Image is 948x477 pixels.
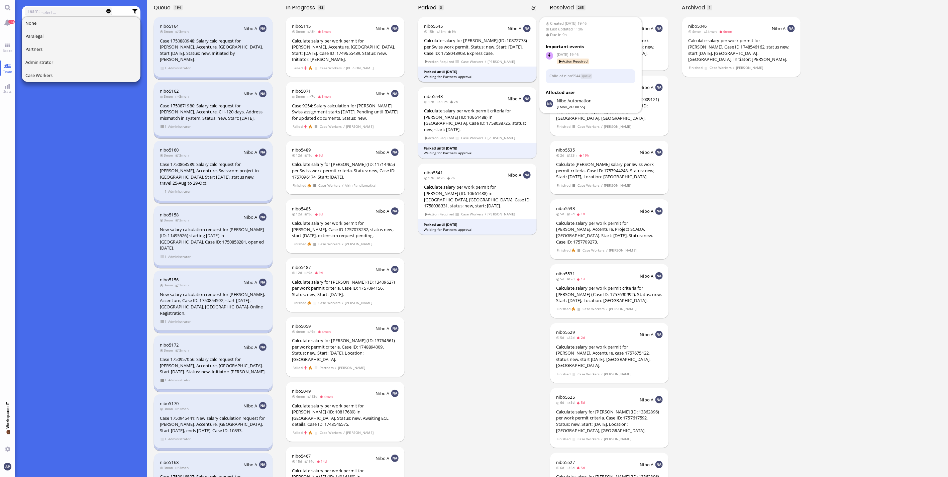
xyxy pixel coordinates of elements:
span: [PERSON_NAME] [345,300,373,306]
span: Nibo A [244,279,257,285]
span: 1 [709,5,711,10]
span: Nibo A [244,214,257,220]
span: nibo5164 [160,23,179,29]
span: [PERSON_NAME] [609,248,637,253]
div: New salary calculation request for [PERSON_NAME], Accenture, Case ID: 1750854592, start [DATE], [... [160,291,267,316]
div: New salary calculation request for [PERSON_NAME] (ID: 11495526) starting [DATE] in [GEOGRAPHIC_DA... [160,226,267,251]
a: nibo5046 [688,23,707,29]
span: Nibo A [244,344,257,350]
h3: Important events [546,44,636,51]
span: Board [1,48,14,53]
img: NA [787,25,795,32]
div: Waiting for Partners approval [424,74,531,79]
span: Partners [25,46,42,52]
a: nibo5531 [556,271,575,277]
span: nibo5467 [292,453,311,459]
span: Case Workers [25,72,52,78]
span: [PERSON_NAME] [346,65,374,71]
span: 2h [436,176,447,180]
span: / [342,300,344,306]
a: nibo5160 [160,147,179,153]
span: Failed [292,65,303,71]
span: Nibo A [244,25,257,31]
span: 4mon [719,29,734,34]
span: 12d [292,270,304,275]
img: NA [655,396,663,403]
span: 15h [424,29,436,34]
span: Nibo A [376,325,390,331]
span: nibo5529 [556,329,575,335]
span: 3mon [175,218,191,222]
span: 17h [424,176,436,180]
span: Case Workers [318,183,341,188]
span: nibo5489 [292,147,311,153]
img: NA [655,84,663,91]
span: Administrator [168,319,191,324]
span: Finished [689,65,703,71]
span: Nibo A [244,91,257,97]
span: Nibo A [640,273,654,279]
span: 5d [556,277,566,281]
span: 9d [304,153,315,158]
span: 13d [307,394,320,399]
span: 9h [448,29,458,34]
span: Case Workers [461,59,484,65]
span: / [485,59,487,65]
span: 6d [556,400,566,405]
span: Finished [556,371,570,377]
span: Status [581,74,592,79]
span: nibo5545 [424,23,443,29]
span: Partners [319,365,334,371]
span: 3mon [175,94,191,99]
span: Nibo A [376,25,390,31]
img: NA [655,25,663,32]
span: [PERSON_NAME] [488,135,515,141]
img: NA [259,461,267,468]
a: nibo5049 [292,388,311,394]
span: In progress [286,4,317,11]
span: 4mon [688,29,704,34]
div: Case 1750880948: Salary calc request for [PERSON_NAME], Accenture, [GEOGRAPHIC_DATA]. Start [DATE... [160,38,267,63]
span: Administrator [168,377,191,383]
span: Nibo A [508,96,522,102]
a: nibo5543 [424,93,443,99]
span: Case Workers [319,65,342,71]
span: [PERSON_NAME] [338,365,365,371]
span: Case Workers [582,248,605,253]
img: NA [391,266,399,273]
span: 23h [566,153,579,158]
span: 8h [307,29,318,34]
span: / [342,241,344,247]
span: Nibo A [376,267,390,273]
span: 4mon [292,329,307,334]
span: 3mon [160,29,175,34]
img: NA [259,149,267,156]
span: Nibo A [244,149,257,155]
span: nibo5115 [292,23,311,29]
span: 194 [175,5,181,10]
span: Administrator [168,189,191,194]
span: 2d [566,211,577,216]
span: 3mon [175,29,191,34]
span: Due in 9h [546,32,636,38]
h3: Affected user [546,89,636,96]
img: NA [655,207,663,215]
span: 7h [450,99,460,104]
img: NA [259,25,267,32]
span: 19h [579,153,591,158]
span: 3mon [160,348,175,353]
span: / [606,248,608,253]
span: 3mon [318,29,333,34]
div: Case 1750863589: Salary calc request for [PERSON_NAME], Accenture, Swisscom project in [GEOGRAPHI... [160,161,267,186]
span: 3mon [160,218,175,222]
span: Administrator [25,59,53,65]
span: Nibo A [640,397,654,403]
span: 12d [292,153,304,158]
span: nibo5071 [292,88,311,94]
span: Resolved [550,4,576,11]
span: / [601,124,603,129]
div: Calculate salary for [PERSON_NAME] (ID: 11714465) per Swiss work permit criteria. Status: new, Ca... [292,161,399,180]
span: view 1 items [160,319,167,324]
